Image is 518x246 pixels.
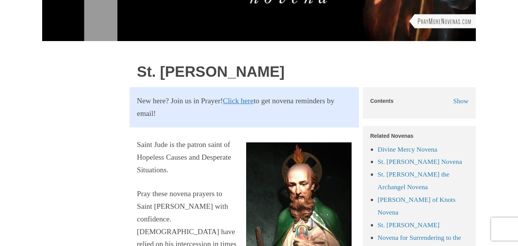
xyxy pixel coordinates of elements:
a: Divine Mercy Novena [378,145,437,153]
a: St. [PERSON_NAME] [378,221,440,229]
a: Click here [223,95,253,107]
a: St. [PERSON_NAME] Novena [378,158,462,165]
a: [PERSON_NAME] of Knots Novena [378,196,456,216]
p: Saint Jude is the patron saint of Hopeless Causes and Desperate Situations. [137,139,352,177]
section: New here? Join us in Prayer! to get novena reminders by email! [130,87,359,127]
span: Show [453,97,469,105]
h1: St. [PERSON_NAME] [137,64,352,80]
h5: Related Novenas [370,133,469,139]
h5: Contents [370,98,394,104]
a: St. [PERSON_NAME] the Archangel Novena [378,170,449,191]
